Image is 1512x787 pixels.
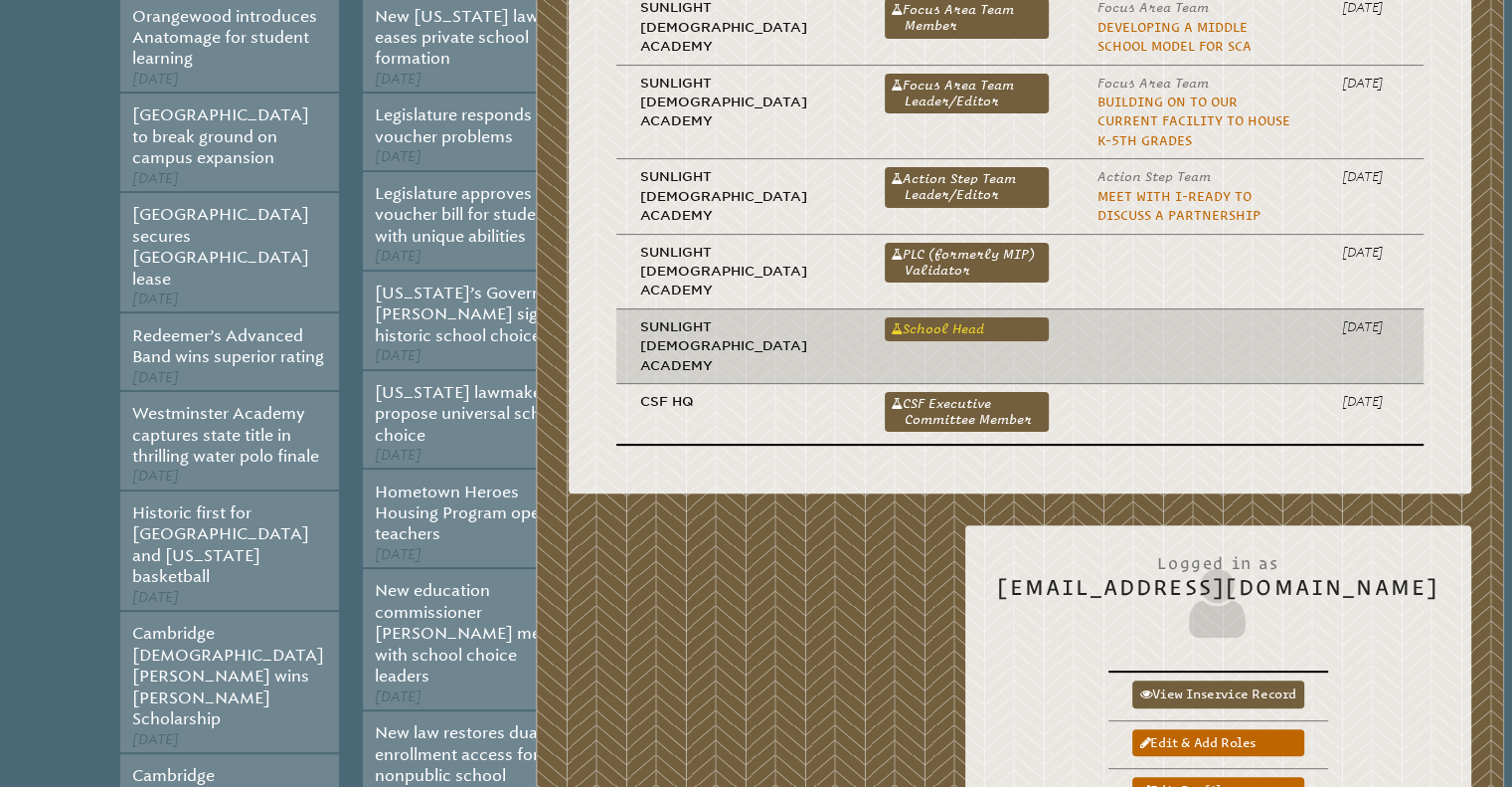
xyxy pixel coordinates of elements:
[132,291,179,307] span: [DATE]
[1096,189,1260,223] a: Meet with I-Ready to discuss a partnership
[375,447,421,464] span: [DATE]
[640,392,837,411] p: CSF HQ
[1342,317,1400,336] p: [DATE]
[1342,167,1400,186] p: [DATE]
[640,317,837,375] p: Sunlight [DEMOGRAPHIC_DATA] Academy
[1132,729,1304,756] a: Edit & add roles
[375,7,539,69] a: New [US_STATE] law eases private school formation
[640,243,837,300] p: Sunlight [DEMOGRAPHIC_DATA] Academy
[885,243,1050,283] a: PLC (formerly MIP) Validator
[1342,392,1400,411] p: [DATE]
[132,326,324,366] a: Redeemer’s Advanced Band wins superior rating
[640,74,837,131] p: Sunlight [DEMOGRAPHIC_DATA] Academy
[1342,243,1400,262] p: [DATE]
[375,581,564,686] a: New education commissioner [PERSON_NAME] meets with school choice leaders
[885,74,1050,113] a: Focus Area Team Leader/Editor
[132,589,179,606] span: [DATE]
[885,167,1050,207] a: Action Step Team Leader/Editor
[375,105,552,145] a: Legislature responds to voucher problems
[375,248,421,265] span: [DATE]
[132,503,309,586] a: Historic first for [GEOGRAPHIC_DATA] and [US_STATE] basketball
[885,317,1050,341] a: School Head
[132,71,179,88] span: [DATE]
[375,383,565,445] a: [US_STATE] lawmakers propose universal school choice
[375,71,421,88] span: [DATE]
[1096,76,1208,91] span: Focus Area Team
[1096,20,1251,54] a: Developing a middle school model for SCA
[132,624,324,728] a: Cambridge [DEMOGRAPHIC_DATA][PERSON_NAME] wins [PERSON_NAME] Scholarship
[375,347,421,364] span: [DATE]
[132,468,179,485] span: [DATE]
[132,404,319,466] a: Westminster Academy captures state title in thrilling water polo finale
[375,546,421,563] span: [DATE]
[375,184,560,246] a: Legislature approves voucher bill for students with unique abilities
[375,689,421,705] span: [DATE]
[640,167,837,225] p: Sunlight [DEMOGRAPHIC_DATA] Academy
[1096,169,1210,184] span: Action Step Team
[997,543,1439,643] h2: [EMAIL_ADDRESS][DOMAIN_NAME]
[1096,95,1289,148] a: Building on to our current facility to house K-5th grades
[132,205,309,288] a: [GEOGRAPHIC_DATA] secures [GEOGRAPHIC_DATA] lease
[132,105,309,167] a: [GEOGRAPHIC_DATA] to break ground on campus expansion
[1132,681,1304,707] a: View inservice record
[885,392,1050,432] a: CSF Executive Committee Member
[375,148,421,165] span: [DATE]
[132,369,179,386] span: [DATE]
[132,731,179,748] span: [DATE]
[132,7,317,69] a: Orangewood introduces Anatomage for student learning
[375,483,570,544] a: Hometown Heroes Housing Program open to teachers
[997,543,1439,575] span: Logged in as
[132,170,179,187] span: [DATE]
[375,284,567,345] a: [US_STATE]’s Governor [PERSON_NAME] signs historic school choice bill
[1342,74,1400,93] p: [DATE]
